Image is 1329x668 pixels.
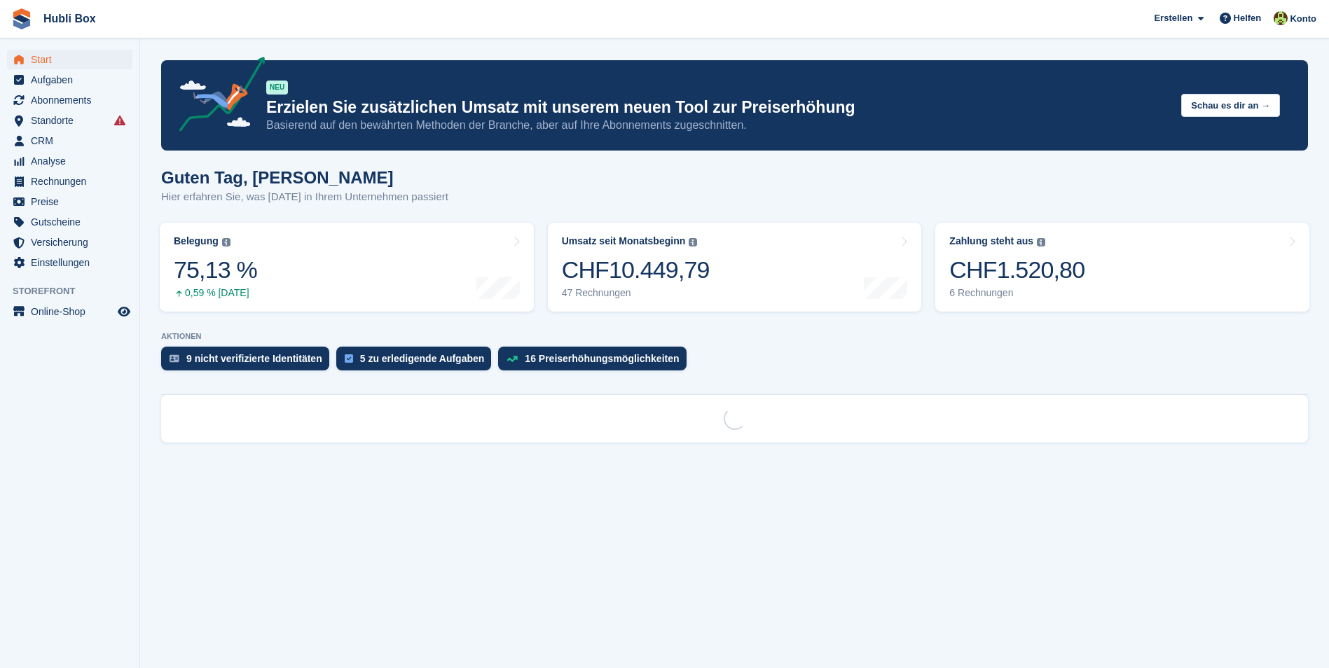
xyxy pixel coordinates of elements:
[7,192,132,211] a: menu
[7,131,132,151] a: menu
[114,115,125,126] i: Es sind Fehler bei der Synchronisierung von Smart-Einträgen aufgetreten
[31,212,115,232] span: Gutscheine
[167,57,266,137] img: price-adjustments-announcement-icon-8257ccfd72463d97f412b2fc003d46551f7dbcb40ab6d574587a9cd5c0d94...
[336,347,499,377] a: 5 zu erledigende Aufgaben
[174,256,257,284] div: 75,13 %
[186,353,322,364] div: 9 nicht verifizierte Identitäten
[266,97,1170,118] p: Erzielen Sie zusätzlichen Umsatz mit unserem neuen Tool zur Preiserhöhung
[31,302,115,321] span: Online-Shop
[174,287,257,299] div: 0,59 % [DATE]
[7,111,132,130] a: menu
[161,189,448,205] p: Hier erfahren Sie, was [DATE] in Ihrem Unternehmen passiert
[562,235,686,247] div: Umsatz seit Monatsbeginn
[689,238,697,246] img: icon-info-grey-7440780725fd019a000dd9b08b2336e03edf1995a4989e88bcd33f0948082b44.svg
[31,253,115,272] span: Einstellungen
[160,223,534,312] a: Belegung 75,13 % 0,59 % [DATE]
[7,70,132,90] a: menu
[31,70,115,90] span: Aufgaben
[935,223,1309,312] a: Zahlung steht aus CHF1.520,80 6 Rechnungen
[161,347,336,377] a: 9 nicht verifizierte Identitäten
[13,284,139,298] span: Storefront
[170,354,179,363] img: verify_identity-adf6edd0f0f0b5bbfe63781bf79b02c33cf7c696d77639b501bdc392416b5a36.svg
[31,151,115,171] span: Analyse
[562,256,710,284] div: CHF10.449,79
[360,353,485,364] div: 5 zu erledigende Aufgaben
[222,238,230,246] img: icon-info-grey-7440780725fd019a000dd9b08b2336e03edf1995a4989e88bcd33f0948082b44.svg
[507,356,518,362] img: price_increase_opportunities-93ffe204e8149a01c8c9dc8f82e8f89637d9d84a8eef4429ea346261dce0b2c0.svg
[7,232,132,252] a: menu
[31,131,115,151] span: CRM
[1154,11,1192,25] span: Erstellen
[266,81,288,95] div: NEU
[7,212,132,232] a: menu
[11,8,32,29] img: stora-icon-8386f47178a22dfd0bd8f6a31ec36ba5ce8667c1dd55bd0f319d3a0aa187defe.svg
[38,7,102,30] a: Hubli Box
[949,256,1084,284] div: CHF1.520,80
[266,118,1170,133] p: Basierend auf den bewährten Methoden der Branche, aber auf Ihre Abonnements zugeschnitten.
[7,151,132,171] a: menu
[174,235,219,247] div: Belegung
[949,235,1033,247] div: Zahlung steht aus
[7,253,132,272] a: menu
[7,90,132,110] a: menu
[1274,11,1288,25] img: Luca Space4you
[345,354,353,363] img: task-75834270c22a3079a89374b754ae025e5fb1db73e45f91037f5363f120a921f8.svg
[949,287,1084,299] div: 6 Rechnungen
[7,50,132,69] a: menu
[7,302,132,321] a: Speisekarte
[116,303,132,320] a: Vorschau-Shop
[161,168,448,187] h1: Guten Tag, [PERSON_NAME]
[7,172,132,191] a: menu
[31,192,115,211] span: Preise
[548,223,922,312] a: Umsatz seit Monatsbeginn CHF10.449,79 47 Rechnungen
[562,287,710,299] div: 47 Rechnungen
[1234,11,1262,25] span: Helfen
[498,347,693,377] a: 16 Preiserhöhungsmöglichkeiten
[31,90,115,110] span: Abonnements
[1037,238,1045,246] img: icon-info-grey-7440780725fd019a000dd9b08b2336e03edf1995a4989e88bcd33f0948082b44.svg
[1181,94,1280,117] button: Schau es dir an →
[31,232,115,252] span: Versicherung
[31,50,115,69] span: Start
[31,111,115,130] span: Standorte
[1290,12,1316,26] span: Konto
[525,353,679,364] div: 16 Preiserhöhungsmöglichkeiten
[161,332,1308,341] p: AKTIONEN
[31,172,115,191] span: Rechnungen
